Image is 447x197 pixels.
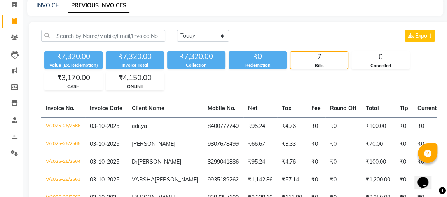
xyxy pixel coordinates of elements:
[325,135,361,153] td: ₹0
[203,135,243,153] td: 9807678499
[203,153,243,171] td: 8299041886
[41,135,85,153] td: V/2025-26/2565
[352,52,409,62] div: 0
[90,105,122,112] span: Invoice Date
[290,62,348,69] div: Bills
[90,176,119,183] span: 03-10-2025
[395,153,413,171] td: ₹0
[325,117,361,135] td: ₹0
[277,171,307,189] td: ₹57.14
[277,135,307,153] td: ₹3.33
[203,171,243,189] td: 9935189262
[307,171,325,189] td: ₹0
[90,140,119,147] span: 03-10-2025
[366,105,379,112] span: Total
[330,105,356,112] span: Round Off
[90,123,119,130] span: 03-10-2025
[277,153,307,171] td: ₹4.76
[37,2,59,9] a: INVOICE
[44,62,103,69] div: Value (Ex. Redemption)
[243,171,277,189] td: ₹1,142.86
[106,62,164,69] div: Invoice Total
[325,171,361,189] td: ₹0
[208,105,236,112] span: Mobile No.
[325,153,361,171] td: ₹0
[307,153,325,171] td: ₹0
[290,52,348,62] div: 7
[41,30,165,42] input: Search by Name/Mobile/Email/Invoice No
[41,117,85,135] td: V/2025-26/2566
[400,105,408,112] span: Tip
[307,135,325,153] td: ₹0
[167,62,225,69] div: Collection
[395,135,413,153] td: ₹0
[106,73,164,83] div: ₹4,150.00
[277,117,307,135] td: ₹4.76
[41,171,85,189] td: V/2025-26/2563
[229,51,287,62] div: ₹0
[90,158,119,165] span: 03-10-2025
[307,117,325,135] td: ₹0
[361,117,395,135] td: ₹100.00
[203,117,243,135] td: 8400777740
[282,105,292,112] span: Tax
[132,123,147,130] span: aditya
[132,158,138,165] span: Dr
[106,83,164,90] div: ONLINE
[45,73,102,83] div: ₹3,170.00
[311,105,321,112] span: Fee
[243,153,277,171] td: ₹95.24
[132,105,164,112] span: Client Name
[243,135,277,153] td: ₹66.67
[361,153,395,171] td: ₹100.00
[395,171,413,189] td: ₹0
[44,51,103,62] div: ₹7,320.00
[395,117,413,135] td: ₹0
[243,117,277,135] td: ₹95.24
[41,153,85,171] td: V/2025-26/2564
[414,166,439,189] iframe: chat widget
[248,105,257,112] span: Net
[132,176,155,183] span: VARSHA
[167,51,225,62] div: ₹7,320.00
[45,83,102,90] div: CASH
[46,105,75,112] span: Invoice No.
[138,158,181,165] span: [PERSON_NAME]
[229,62,287,69] div: Redemption
[361,171,395,189] td: ₹1,200.00
[415,32,431,39] span: Export
[132,140,175,147] span: [PERSON_NAME]
[352,62,409,69] div: Cancelled
[361,135,395,153] td: ₹70.00
[405,30,435,42] button: Export
[155,176,198,183] span: [PERSON_NAME]
[106,51,164,62] div: ₹7,320.00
